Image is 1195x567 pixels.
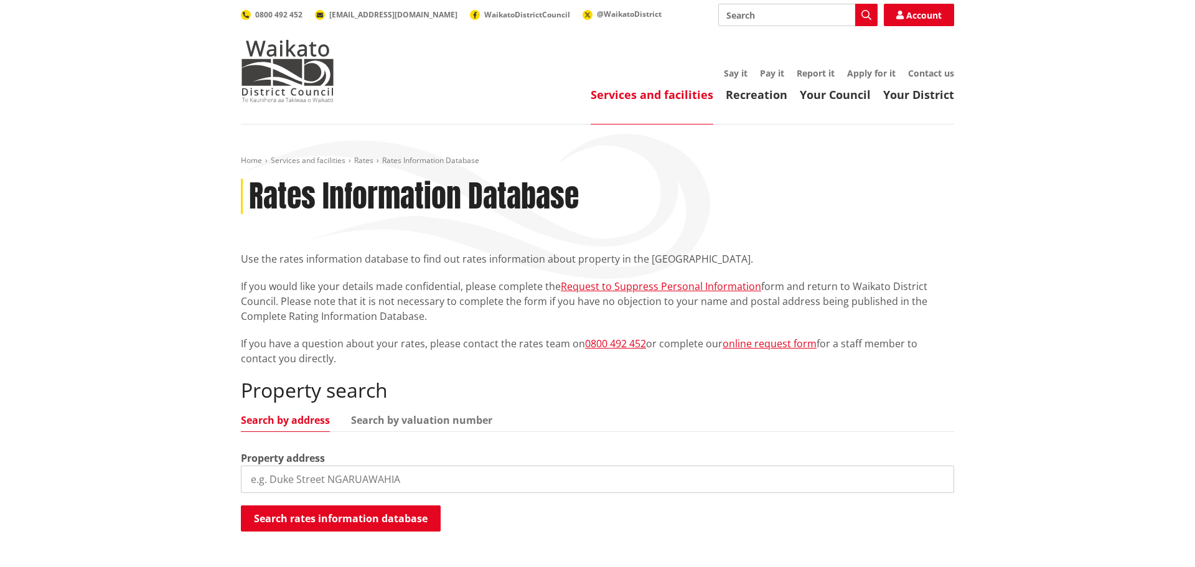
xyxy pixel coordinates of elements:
a: Request to Suppress Personal Information [561,279,761,293]
a: Home [241,155,262,166]
a: Say it [724,67,747,79]
a: Pay it [760,67,784,79]
label: Property address [241,451,325,466]
a: Search by address [241,415,330,425]
p: Use the rates information database to find out rates information about property in the [GEOGRAPHI... [241,251,954,266]
a: Services and facilities [591,87,713,102]
button: Search rates information database [241,505,441,532]
p: If you would like your details made confidential, please complete the form and return to Waikato ... [241,279,954,324]
a: online request form [723,337,817,350]
a: Account [884,4,954,26]
input: Search input [718,4,878,26]
p: If you have a question about your rates, please contact the rates team on or complete our for a s... [241,336,954,366]
a: Your Council [800,87,871,102]
a: Apply for it [847,67,896,79]
h1: Rates Information Database [249,179,579,215]
h2: Property search [241,378,954,402]
a: [EMAIL_ADDRESS][DOMAIN_NAME] [315,9,457,20]
span: Rates Information Database [382,155,479,166]
a: Your District [883,87,954,102]
img: Waikato District Council - Te Kaunihera aa Takiwaa o Waikato [241,40,334,102]
a: 0800 492 452 [241,9,302,20]
a: Recreation [726,87,787,102]
span: WaikatoDistrictCouncil [484,9,570,20]
span: @WaikatoDistrict [597,9,662,19]
a: 0800 492 452 [585,337,646,350]
span: [EMAIL_ADDRESS][DOMAIN_NAME] [329,9,457,20]
a: @WaikatoDistrict [583,9,662,19]
a: Search by valuation number [351,415,492,425]
a: Services and facilities [271,155,345,166]
span: 0800 492 452 [255,9,302,20]
a: WaikatoDistrictCouncil [470,9,570,20]
input: e.g. Duke Street NGARUAWAHIA [241,466,954,493]
a: Report it [797,67,835,79]
a: Rates [354,155,373,166]
a: Contact us [908,67,954,79]
nav: breadcrumb [241,156,954,166]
